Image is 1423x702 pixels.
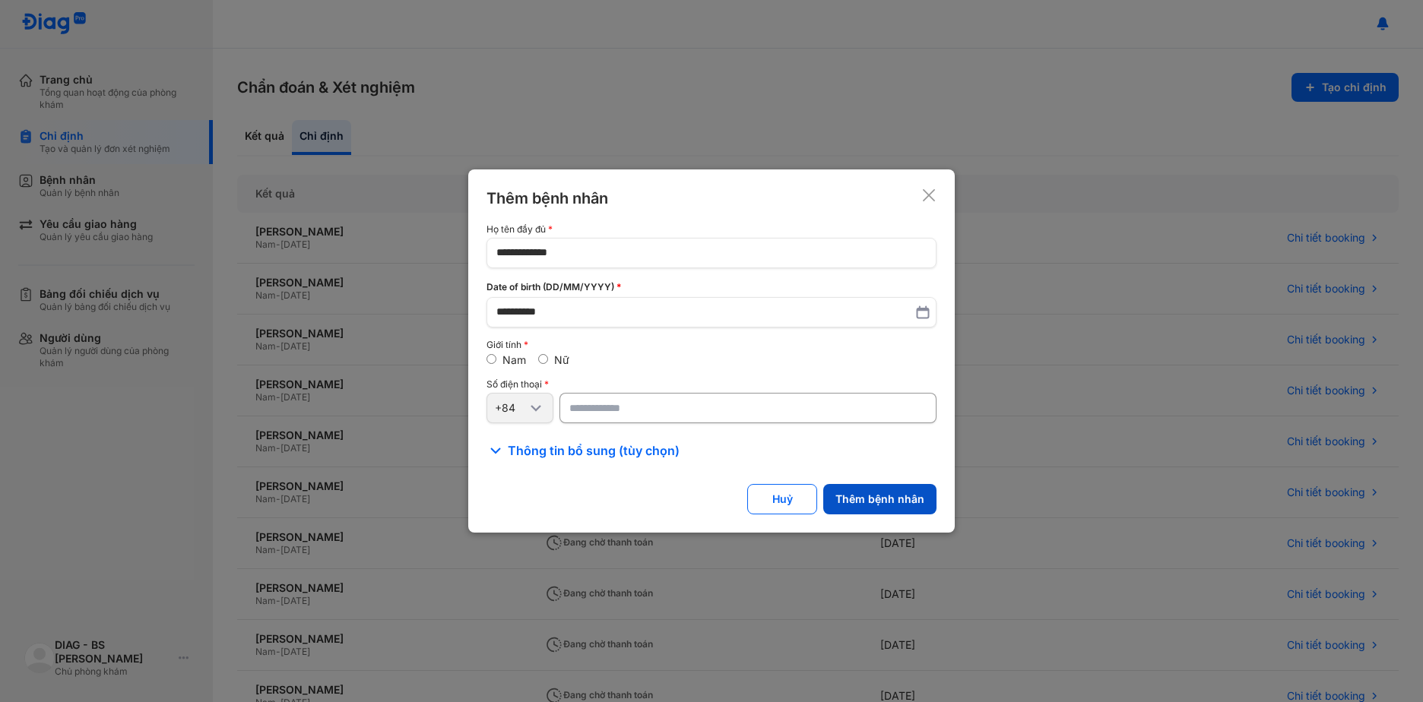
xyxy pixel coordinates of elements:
[486,224,937,235] div: Họ tên đầy đủ
[486,188,608,209] div: Thêm bệnh nhân
[502,353,526,366] label: Nam
[486,340,937,350] div: Giới tính
[495,401,527,415] div: +84
[554,353,569,366] label: Nữ
[747,484,817,514] button: Huỷ
[823,484,937,514] button: Thêm bệnh nhân
[486,379,937,390] div: Số điện thoại
[486,280,937,294] div: Date of birth (DD/MM/YYYY)
[508,441,680,460] span: Thông tin bổ sung (tùy chọn)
